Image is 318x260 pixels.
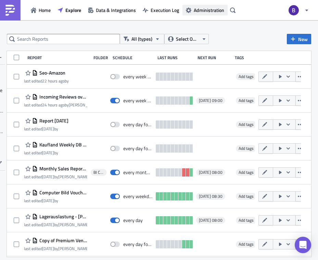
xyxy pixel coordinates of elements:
[38,142,87,148] span: Kaufland Weekly DB Global
[120,34,164,44] button: All (types)
[38,237,87,244] span: Copy of Premium Vendor Report - Direct Sales
[42,78,65,84] time: 2025-08-12T10:16:04Z
[236,193,256,200] span: Add tags
[139,5,182,15] button: Execution Log
[199,98,222,103] span: 2025-08-18 09:00
[27,55,90,60] div: Report
[38,118,68,124] span: Report 2025-08-11
[42,173,54,180] time: 2025-08-04T07:57:52Z
[24,222,87,227] div: last edited by [PERSON_NAME]
[239,73,254,80] span: Add tags
[93,170,104,175] span: BI Controlling
[236,217,256,224] span: Add tags
[27,5,54,15] button: Home
[239,121,254,128] span: Add tags
[38,213,87,220] span: Lagerauslastung - BOE Slack
[176,35,199,43] span: Select Owner
[123,217,143,223] div: every day
[38,70,65,76] span: Seo-Amazon
[295,237,311,253] div: Open Intercom Messenger
[235,55,256,60] div: Tags
[239,241,254,247] span: Add tags
[123,121,153,128] div: every day for 10 times
[123,193,153,199] div: every weekday
[24,246,87,251] div: last edited by [PERSON_NAME]
[42,102,65,108] time: 2025-08-12T08:40:34Z
[182,5,228,15] button: Administration
[24,150,87,155] div: last edited by
[54,5,85,15] button: Explore
[236,97,256,104] span: Add tags
[38,94,87,100] span: Incoming Reviews over the last week
[236,145,256,152] span: Add tags
[236,241,256,248] span: Add tags
[24,102,87,107] div: last edited by [PERSON_NAME]
[198,55,231,60] div: Next Run
[199,170,222,175] span: 2025-09-01 08:00
[24,198,87,203] div: last edited by
[24,126,68,131] div: last edited by
[236,73,256,80] span: Add tags
[42,126,54,132] time: 2025-08-11T14:21:27Z
[42,197,54,204] time: 2025-07-24T10:00:04Z
[39,6,51,14] span: Home
[239,145,254,152] span: Add tags
[5,5,16,16] img: PushMetrics
[151,6,179,14] span: Execution Log
[199,194,222,199] span: 2025-08-14 08:30
[298,36,308,43] span: New
[123,169,153,175] div: every month on the 1st
[239,169,254,175] span: Add tags
[42,221,54,228] time: 2025-07-10T13:57:29Z
[123,97,153,104] div: every week on Monday
[113,55,154,60] div: Schedule
[42,245,54,252] time: 2025-07-23T10:06:47Z
[96,6,136,14] span: Data & Integrations
[24,174,87,179] div: last edited by [PERSON_NAME]
[93,55,109,60] div: Folder
[131,35,152,43] span: All (types)
[288,4,300,16] img: Avatar
[239,217,254,223] span: Add tags
[287,34,311,44] button: New
[123,74,153,80] div: every week on Wednesday
[85,5,139,15] button: Data & Integrations
[239,97,254,104] span: Add tags
[236,169,256,176] span: Add tags
[24,78,69,83] div: last edited by
[38,166,87,172] span: Monthly Sales Report HuB
[7,34,120,44] input: Search Reports
[38,190,87,196] span: Computer Bild Vouchers_Deals
[164,34,209,44] button: Select Owner
[123,241,153,247] div: every day for 10 times
[194,6,224,14] span: Administration
[236,121,256,128] span: Add tags
[157,55,194,60] div: Last Runs
[199,218,222,223] span: 2025-08-14 08:00
[65,6,81,14] span: Explore
[123,145,153,152] div: every day for 10 times
[42,149,54,156] time: 2025-08-11T11:12:43Z
[239,193,254,199] span: Add tags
